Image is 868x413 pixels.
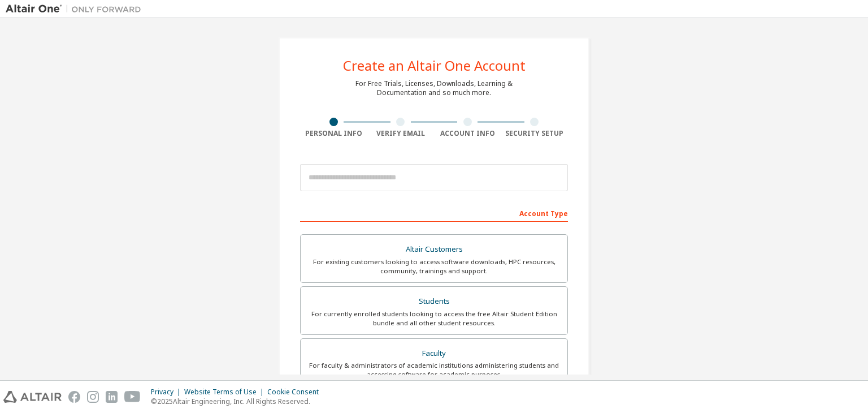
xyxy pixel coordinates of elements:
img: altair_logo.svg [3,391,62,403]
div: For faculty & administrators of academic institutions administering students and accessing softwa... [307,361,561,379]
img: facebook.svg [68,391,80,403]
div: Personal Info [300,129,367,138]
div: Students [307,294,561,309]
img: youtube.svg [124,391,141,403]
img: Altair One [6,3,147,15]
div: Security Setup [501,129,568,138]
div: Account Type [300,204,568,222]
div: Faculty [307,346,561,362]
img: instagram.svg [87,391,99,403]
div: For currently enrolled students looking to access the free Altair Student Edition bundle and all ... [307,309,561,328]
div: For Free Trials, Licenses, Downloads, Learning & Documentation and so much more. [355,79,513,97]
div: Privacy [151,388,184,397]
div: Verify Email [367,129,435,138]
img: linkedin.svg [106,391,118,403]
div: Create an Altair One Account [343,59,526,72]
div: Cookie Consent [267,388,325,397]
div: Account Info [434,129,501,138]
div: Altair Customers [307,242,561,257]
div: Website Terms of Use [184,388,267,397]
div: For existing customers looking to access software downloads, HPC resources, community, trainings ... [307,257,561,276]
p: © 2025 Altair Engineering, Inc. All Rights Reserved. [151,397,325,406]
